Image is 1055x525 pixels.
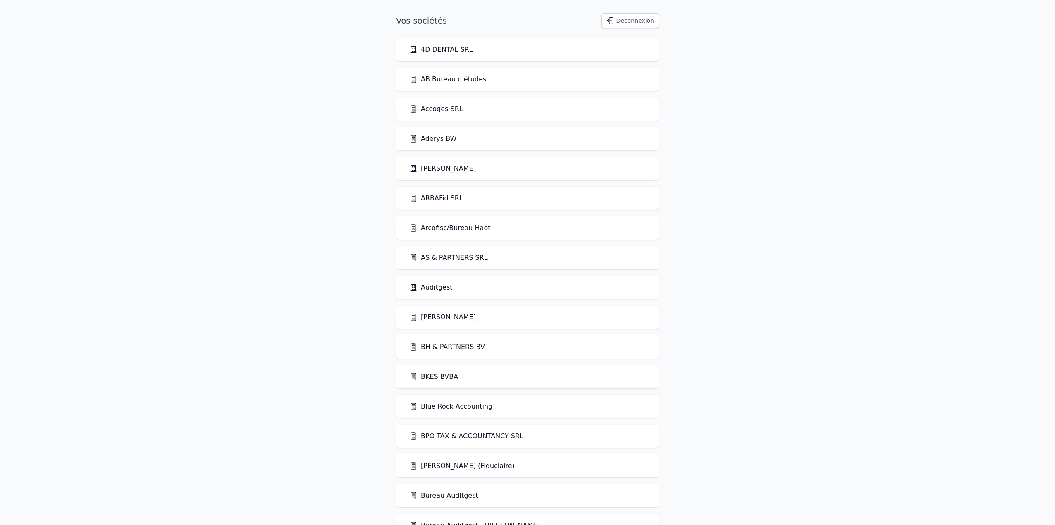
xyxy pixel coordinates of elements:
[601,13,659,28] button: Déconnexion
[409,45,473,55] a: 4D DENTAL SRL
[409,342,485,352] a: BH & PARTNERS BV
[396,15,447,26] h1: Vos sociétés
[409,134,456,144] a: Aderys BW
[409,193,463,203] a: ARBAFid SRL
[409,74,486,84] a: AB Bureau d'études
[409,104,463,114] a: Accoges SRL
[409,223,490,233] a: Arcofisc/Bureau Haot
[409,283,453,292] a: Auditgest
[409,401,492,411] a: Blue Rock Accounting
[409,461,515,471] a: [PERSON_NAME] (Fiduciaire)
[409,253,488,263] a: AS & PARTNERS SRL
[409,372,458,382] a: BKES BVBA
[409,491,478,501] a: Bureau Auditgest
[409,164,476,173] a: [PERSON_NAME]
[409,431,523,441] a: BPO TAX & ACCOUNTANCY SRL
[409,312,476,322] a: [PERSON_NAME]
